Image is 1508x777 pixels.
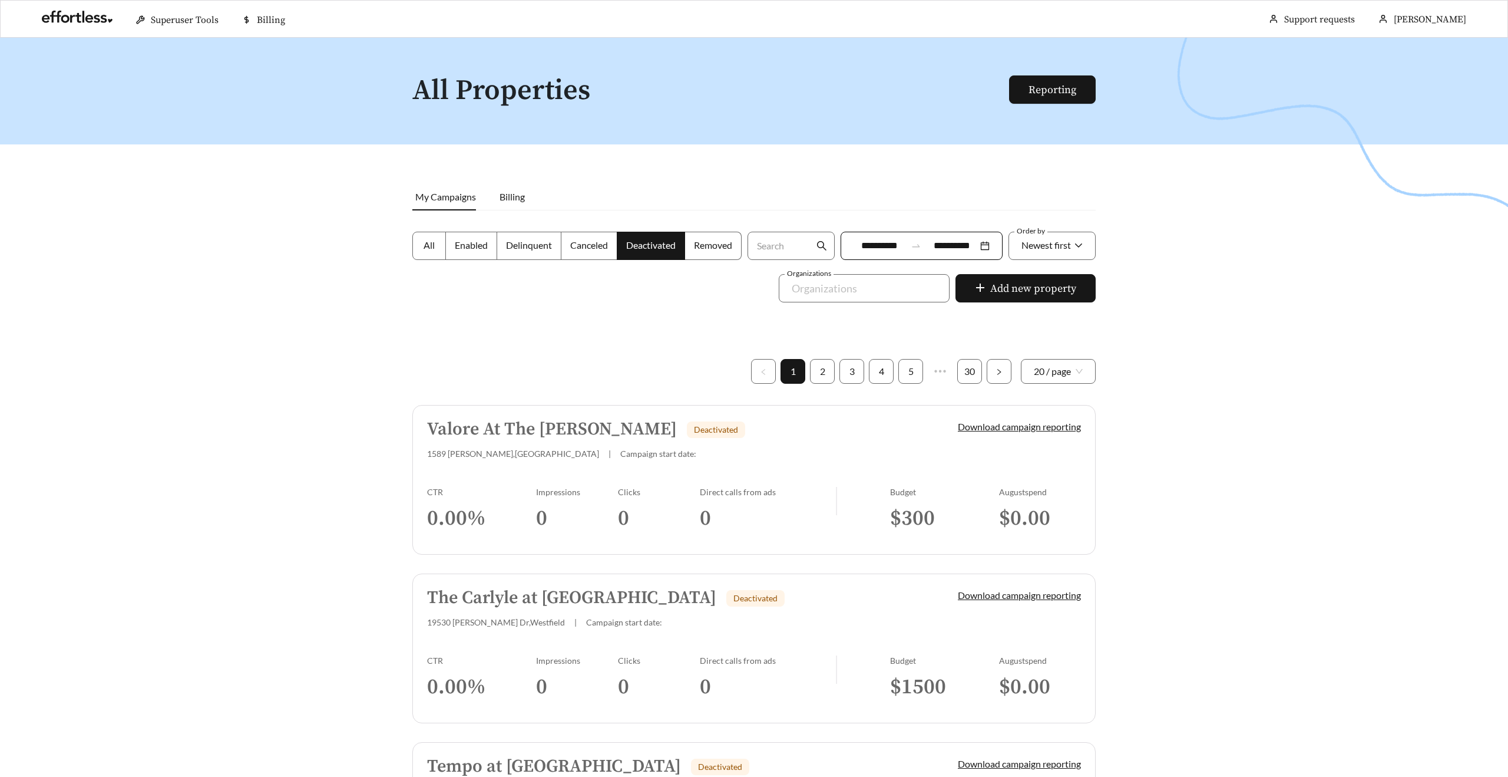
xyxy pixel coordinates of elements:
h3: $ 1500 [890,674,999,700]
button: Reporting [1009,75,1096,104]
button: right [987,359,1011,384]
div: Clicks [618,487,700,497]
span: 19530 [PERSON_NAME] Dr , Westfield [427,617,565,627]
span: Deactivated [698,762,742,772]
h3: 0 [536,674,618,700]
h3: 0.00 % [427,674,536,700]
div: CTR [427,487,536,497]
div: Budget [890,656,999,666]
h3: 0 [700,505,836,532]
span: All [424,239,435,251]
h3: $ 0.00 [999,505,1081,532]
span: swap-right [911,241,921,251]
h3: 0 [618,674,700,700]
div: Direct calls from ads [700,656,836,666]
h5: The Carlyle at [GEOGRAPHIC_DATA] [427,588,716,608]
span: ••• [928,359,953,384]
span: Campaign start date: [586,617,662,627]
div: Clicks [618,656,700,666]
div: August spend [999,487,1081,497]
span: plus [975,282,986,295]
span: Superuser Tools [151,14,219,26]
a: 30 [958,360,981,383]
span: [PERSON_NAME] [1394,14,1466,25]
h3: 0.00 % [427,505,536,532]
div: Impressions [536,487,618,497]
h3: 0 [536,505,618,532]
span: Enabled [455,239,488,251]
span: Billing [500,191,525,202]
li: 5 [898,359,923,384]
h1: All Properties [412,75,1010,107]
li: Previous Page [751,359,776,384]
li: 1 [781,359,805,384]
li: 4 [869,359,894,384]
h3: $ 0.00 [999,674,1081,700]
button: plusAdd new property [955,274,1096,302]
span: 20 / page [1034,360,1083,383]
span: Add new property [990,281,1076,297]
span: to [911,241,921,251]
span: | [574,617,577,627]
h5: Tempo at [GEOGRAPHIC_DATA] [427,757,681,776]
img: line [836,656,837,684]
li: 30 [957,359,982,384]
span: My Campaigns [415,191,476,202]
span: 1589 [PERSON_NAME] , [GEOGRAPHIC_DATA] [427,449,599,459]
li: 2 [810,359,835,384]
h5: Valore At The [PERSON_NAME] [427,420,677,439]
span: Deactivated [626,239,676,251]
span: Campaign start date: [620,449,696,459]
span: Newest first [1021,239,1071,251]
span: right [996,368,1003,376]
span: Delinquent [506,239,552,251]
a: 1 [781,360,805,383]
a: 2 [811,360,834,383]
div: Impressions [536,656,618,666]
span: Deactivated [694,424,738,434]
a: Download campaign reporting [958,421,1081,432]
span: Canceled [570,239,608,251]
span: | [609,449,611,459]
li: Next 5 Pages [928,359,953,384]
a: Support requests [1284,14,1355,25]
div: Direct calls from ads [700,487,836,497]
h3: 0 [700,674,836,700]
span: Deactivated [733,593,778,603]
h3: 0 [618,505,700,532]
li: 3 [839,359,864,384]
div: August spend [999,656,1081,666]
a: Download campaign reporting [958,758,1081,769]
a: 4 [869,360,893,383]
a: 3 [840,360,864,383]
a: The Carlyle at [GEOGRAPHIC_DATA]Deactivated19530 [PERSON_NAME] Dr,Westfield|Campaign start date:D... [412,574,1096,723]
a: 5 [899,360,922,383]
div: Budget [890,487,999,497]
div: Page Size [1021,359,1096,384]
div: CTR [427,656,536,666]
span: Billing [257,14,285,26]
button: left [751,359,776,384]
img: line [836,487,837,515]
li: Next Page [987,359,1011,384]
span: search [816,241,827,251]
h3: $ 300 [890,505,999,532]
a: Reporting [1029,83,1076,97]
a: Download campaign reporting [958,590,1081,601]
a: Valore At The [PERSON_NAME]Deactivated1589 [PERSON_NAME],[GEOGRAPHIC_DATA]|Campaign start date:Do... [412,405,1096,555]
span: Removed [694,239,732,251]
span: left [760,368,767,376]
